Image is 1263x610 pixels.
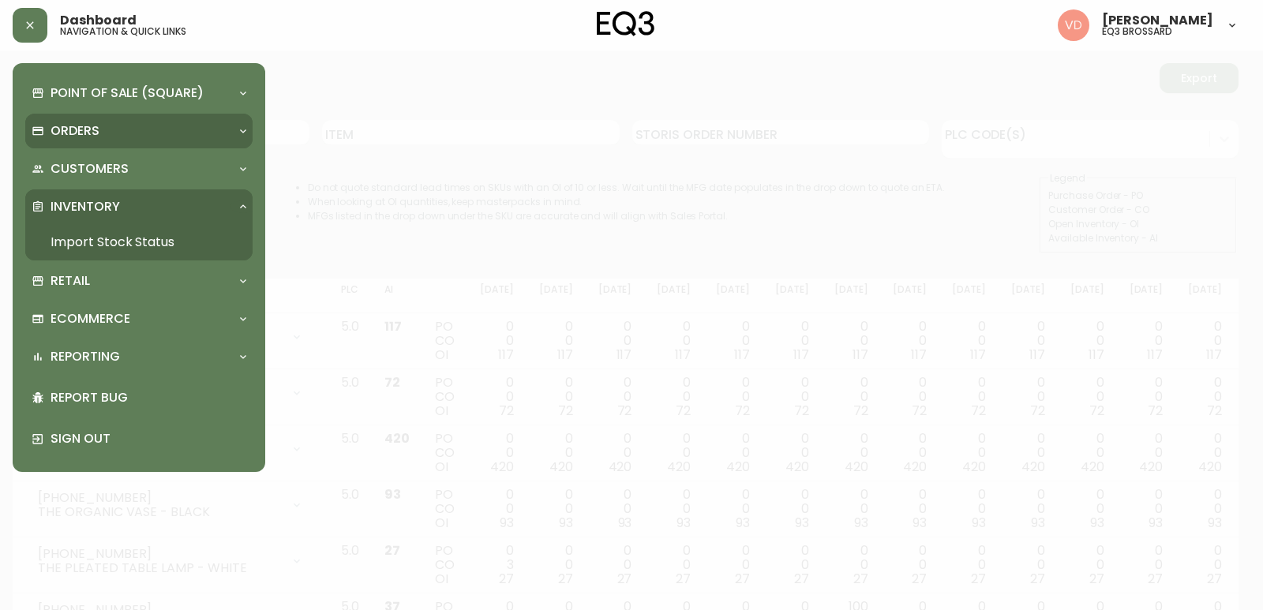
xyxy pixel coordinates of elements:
[25,76,253,110] div: Point of Sale (Square)
[25,301,253,336] div: Ecommerce
[51,310,130,327] p: Ecommerce
[60,27,186,36] h5: navigation & quick links
[25,189,253,224] div: Inventory
[51,389,246,406] p: Report Bug
[597,11,655,36] img: logo
[1102,14,1213,27] span: [PERSON_NAME]
[25,418,253,459] div: Sign Out
[60,14,137,27] span: Dashboard
[51,348,120,365] p: Reporting
[51,198,120,215] p: Inventory
[25,224,253,260] a: Import Stock Status
[25,377,253,418] div: Report Bug
[1102,27,1172,36] h5: eq3 brossard
[51,122,99,140] p: Orders
[25,264,253,298] div: Retail
[25,339,253,374] div: Reporting
[1058,9,1089,41] img: 34cbe8de67806989076631741e6a7c6b
[51,160,129,178] p: Customers
[51,84,204,102] p: Point of Sale (Square)
[25,114,253,148] div: Orders
[25,152,253,186] div: Customers
[51,272,90,290] p: Retail
[51,430,246,447] p: Sign Out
